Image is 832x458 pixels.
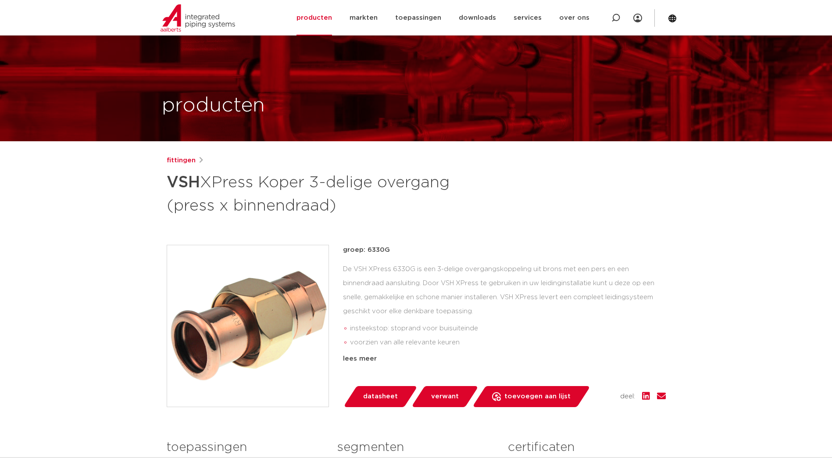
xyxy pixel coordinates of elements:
span: deel: [620,391,635,402]
span: datasheet [363,390,398,404]
p: groep: 6330G [343,245,666,255]
a: fittingen [167,155,196,166]
h1: producten [162,92,265,120]
div: lees meer [343,354,666,364]
div: De VSH XPress 6330G is een 3-delige overgangskoppeling uit brons met een pers en een binnendraad ... [343,262,666,350]
li: Leak Before Pressed-functie [350,350,666,364]
h3: segmenten [337,439,495,456]
h1: XPress Koper 3-delige overgang (press x binnendraad) [167,169,496,217]
h3: certificaten [508,439,665,456]
li: insteekstop: stoprand voor buisuiteinde [350,322,666,336]
a: datasheet [343,386,418,407]
li: voorzien van alle relevante keuren [350,336,666,350]
span: toevoegen aan lijst [504,390,571,404]
h3: toepassingen [167,439,324,456]
img: Product Image for VSH XPress Koper 3-delige overgang (press x binnendraad) [167,245,329,407]
a: verwant [411,386,478,407]
span: verwant [431,390,459,404]
strong: VSH [167,175,200,190]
